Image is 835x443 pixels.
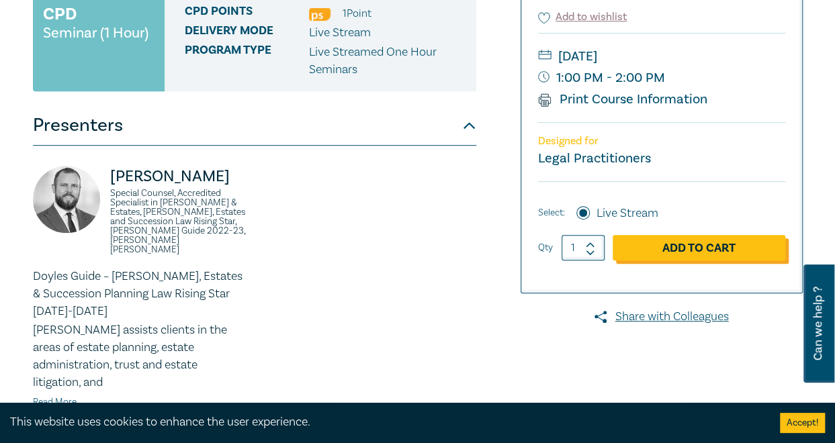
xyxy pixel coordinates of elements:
[538,46,785,67] small: [DATE]
[33,166,100,233] img: https://s3.ap-southeast-2.amazonaws.com/lc-presenter-images/Jack%20Conway.jpg
[538,150,651,167] small: Legal Practitioners
[309,44,466,79] p: Live Streamed One Hour Seminars
[538,9,627,25] button: Add to wishlist
[185,24,309,42] span: Delivery Mode
[33,105,476,146] button: Presenters
[521,308,803,326] a: Share with Colleagues
[538,135,785,148] p: Designed for
[110,166,247,187] p: [PERSON_NAME]
[562,235,605,260] input: 1
[538,67,785,89] small: 1:00 PM - 2:00 PM
[110,189,247,254] small: Special Counsel, Accredited Specialist in [PERSON_NAME] & Estates, [PERSON_NAME], Estates and Suc...
[33,322,247,391] p: [PERSON_NAME] assists clients in the areas of estate planning, estate administration, trust and e...
[33,396,77,408] a: Read More
[343,5,371,22] li: 1 Point
[43,2,77,26] h3: CPD
[185,5,309,22] span: CPD Points
[613,235,785,260] a: Add to Cart
[33,268,247,320] p: Doyles Guide – [PERSON_NAME], Estates & Succession Planning Law Rising Star [DATE]-[DATE]
[538,240,553,255] label: Qty
[309,8,331,21] img: Professional Skills
[309,25,371,40] span: Live Stream
[10,413,760,431] div: This website uses cookies to enhance the user experience.
[185,44,309,79] span: Program type
[538,91,708,108] a: Print Course Information
[597,205,658,222] label: Live Stream
[780,413,825,433] button: Accept cookies
[538,205,565,220] span: Select:
[43,26,148,40] small: Seminar (1 Hour)
[811,273,824,375] span: Can we help ?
